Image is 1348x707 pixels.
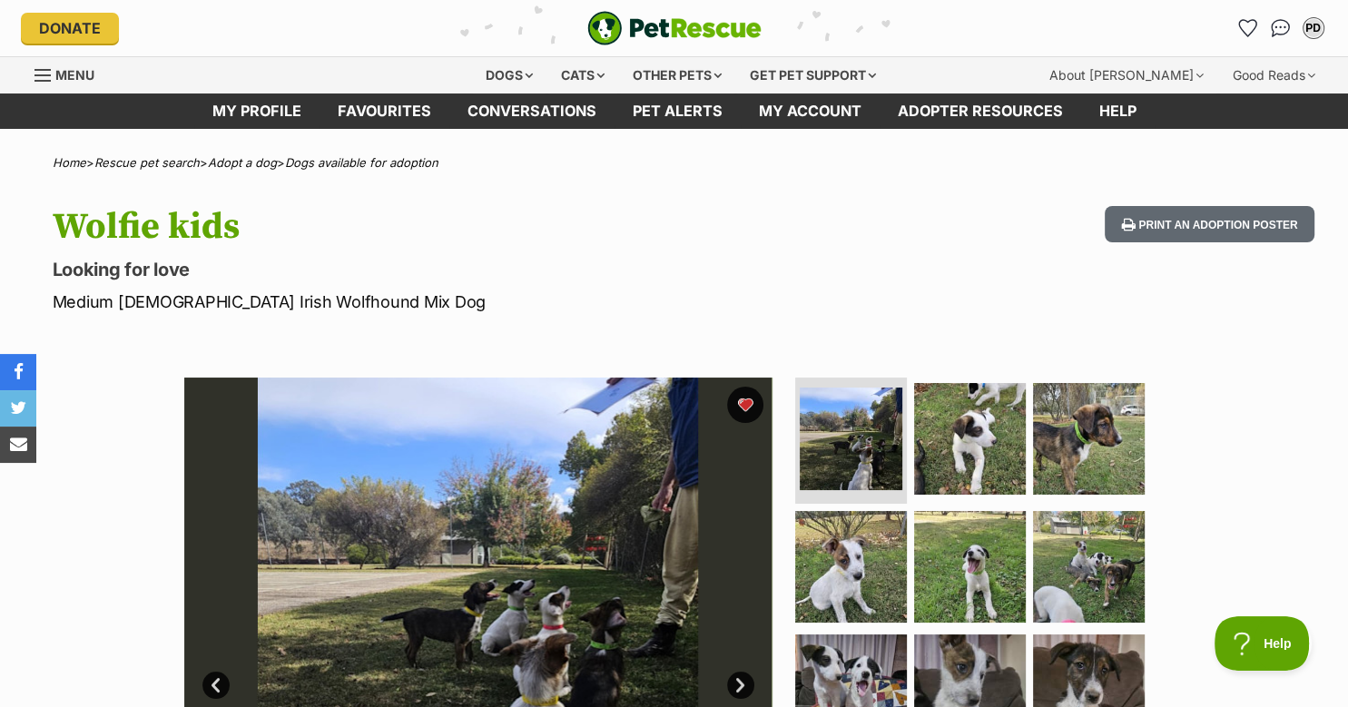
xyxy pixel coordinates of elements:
[55,67,94,83] span: Menu
[53,257,821,282] p: Looking for love
[194,93,320,129] a: My profile
[21,13,119,44] a: Donate
[1234,14,1328,43] ul: Account quick links
[473,57,546,93] div: Dogs
[620,57,734,93] div: Other pets
[320,93,449,129] a: Favourites
[1220,57,1328,93] div: Good Reads
[737,57,889,93] div: Get pet support
[1037,57,1216,93] div: About [PERSON_NAME]
[727,672,754,699] a: Next
[202,672,230,699] a: Prev
[587,11,762,45] img: logo-e224e6f780fb5917bec1dbf3a21bbac754714ae5b6737aabdf751b685950b380.svg
[53,290,821,314] p: Medium [DEMOGRAPHIC_DATA] Irish Wolfhound Mix Dog
[1234,14,1263,43] a: Favourites
[914,511,1026,623] img: Photo of Wolfie Kids
[94,155,200,170] a: Rescue pet search
[1271,19,1290,37] img: chat-41dd97257d64d25036548639549fe6c8038ab92f7586957e7f3b1b290dea8141.svg
[449,93,615,129] a: conversations
[800,388,902,490] img: Photo of Wolfie Kids
[1299,14,1328,43] button: My account
[880,93,1081,129] a: Adopter resources
[7,156,1342,170] div: > > >
[1033,383,1145,495] img: Photo of Wolfie Kids
[1081,93,1155,129] a: Help
[795,511,907,623] img: Photo of Wolfie Kids
[1266,14,1295,43] a: Conversations
[741,93,880,129] a: My account
[285,155,438,170] a: Dogs available for adoption
[548,57,617,93] div: Cats
[208,155,277,170] a: Adopt a dog
[727,387,763,423] button: favourite
[1105,206,1314,243] button: Print an adoption poster
[1215,616,1312,671] iframe: Help Scout Beacon - Open
[1304,19,1323,37] div: PD
[34,57,107,90] a: Menu
[587,11,762,45] a: PetRescue
[914,383,1026,495] img: Photo of Wolfie Kids
[1033,511,1145,623] img: Photo of Wolfie Kids
[615,93,741,129] a: Pet alerts
[53,155,86,170] a: Home
[53,206,821,248] h1: Wolfie kids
